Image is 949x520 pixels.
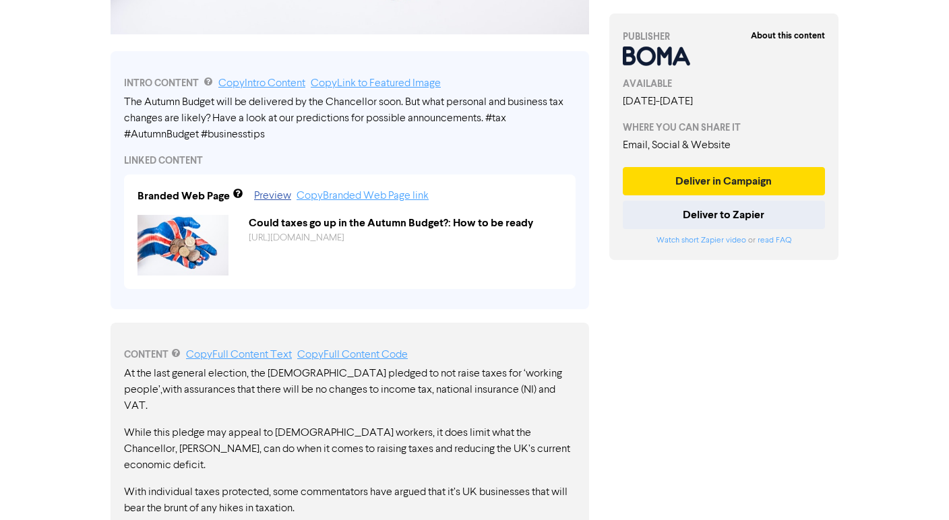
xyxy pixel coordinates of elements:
div: https://public2.bomamarketing.com/cp/40HOj1wmQEJhEdi6K0YPaE?sa=Ejg1s6Fk [239,231,572,245]
p: While this pledge may appeal to [DEMOGRAPHIC_DATA] workers, it does limit what the Chancellor, [P... [124,425,576,474]
div: INTRO CONTENT [124,75,576,92]
iframe: Chat Widget [882,455,949,520]
button: Deliver in Campaign [623,167,825,195]
p: At the last general election, the [DEMOGRAPHIC_DATA] pledged to not raise taxes for ‘working peop... [124,366,576,414]
div: [DATE] - [DATE] [623,94,825,110]
div: AVAILABLE [623,77,825,91]
div: PUBLISHER [623,30,825,44]
a: Copy Intro Content [218,78,305,89]
a: [URL][DOMAIN_NAME] [249,233,344,242]
div: CONTENT [124,347,576,363]
a: Copy Link to Featured Image [311,78,441,89]
div: or [623,234,825,247]
strong: About this content [751,30,825,41]
a: read FAQ [758,236,791,245]
div: The Autumn Budget will be delivered by the Chancellor soon. But what personal and business tax ch... [124,94,576,143]
div: Could taxes go up in the Autumn Budget?: How to be ready [239,215,572,231]
p: With individual taxes protected, some commentators have argued that it’s UK businesses that will ... [124,484,576,517]
div: WHERE YOU CAN SHARE IT [623,121,825,135]
a: Watch short Zapier video [656,236,746,245]
a: Preview [254,191,291,201]
a: Copy Full Content Code [297,350,408,360]
a: Copy Branded Web Page link [297,191,429,201]
div: LINKED CONTENT [124,154,576,168]
a: Copy Full Content Text [186,350,292,360]
button: Deliver to Zapier [623,201,825,229]
div: Email, Social & Website [623,137,825,154]
div: Branded Web Page [137,188,230,204]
